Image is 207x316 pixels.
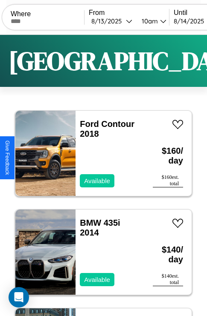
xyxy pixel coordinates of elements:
div: $ 140 est. total [153,273,183,286]
div: 8 / 13 / 2025 [91,17,126,25]
label: From [89,9,169,17]
p: Available [84,274,110,285]
button: 10am [135,17,169,26]
label: Where [11,10,84,18]
div: Open Intercom Messenger [9,287,29,307]
div: 10am [137,17,160,25]
div: Give Feedback [4,141,10,175]
button: 8/13/2025 [89,17,135,26]
h3: $ 140 / day [153,236,183,273]
h3: $ 160 / day [153,138,183,174]
p: Available [84,175,110,187]
div: $ 160 est. total [153,174,183,187]
a: Ford Contour 2018 [80,119,134,138]
a: BMW 435i 2014 [80,218,120,237]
